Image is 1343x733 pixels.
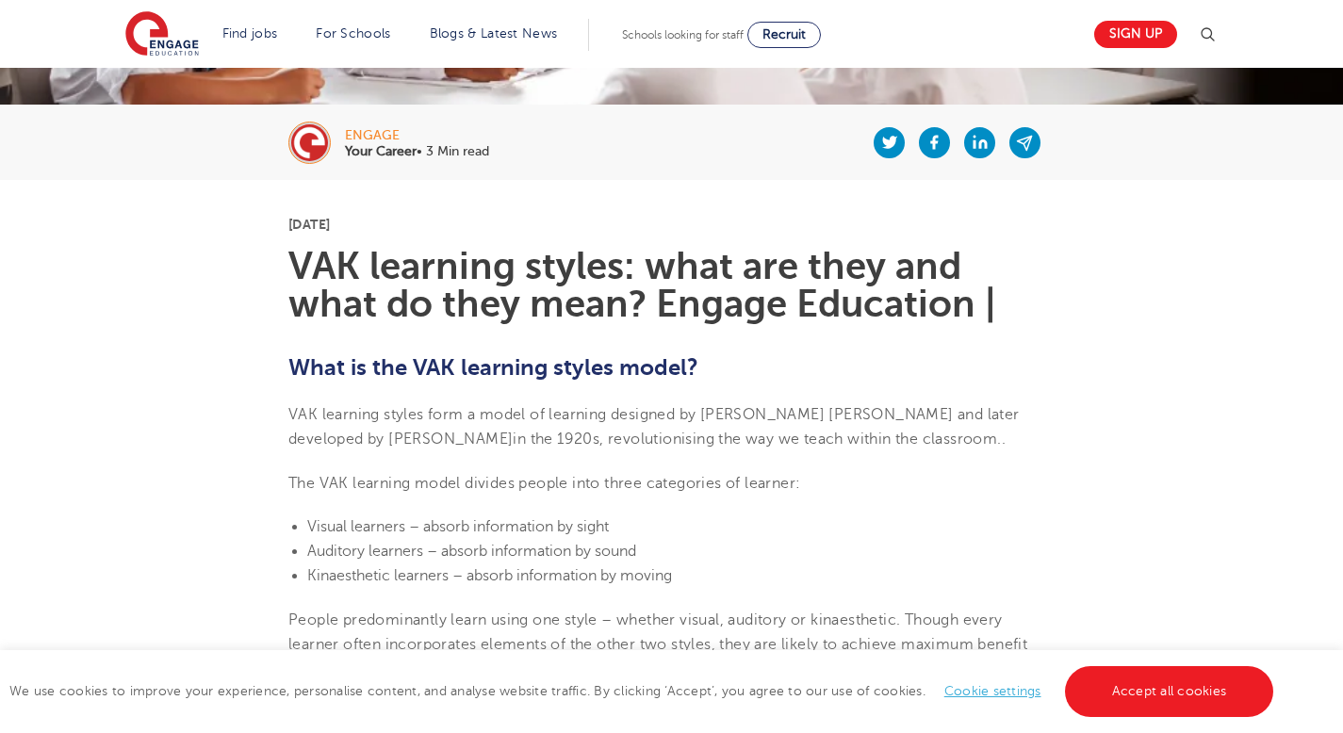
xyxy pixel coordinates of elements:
a: For Schools [316,26,390,41]
a: Cookie settings [944,684,1041,698]
h1: VAK learning styles: what are they and what do they mean? Engage Education | [288,248,1055,323]
span: People predominantly learn using one style – whether visual, auditory or kinaesthetic. Though eve... [288,611,1027,678]
span: The VAK learning model divides people into three categories of learner: [288,475,800,492]
span: Schools looking for staff [622,28,744,41]
span: Recruit [762,27,806,41]
p: • 3 Min read [345,145,489,158]
span: VAK learning styles form a model of learning designed by [PERSON_NAME] [PERSON_NAME] and later de... [288,406,1020,448]
img: Engage Education [125,11,199,58]
b: Your Career [345,144,417,158]
a: Accept all cookies [1065,666,1274,717]
a: Blogs & Latest News [430,26,558,41]
div: engage [345,129,489,142]
span: We use cookies to improve your experience, personalise content, and analyse website traffic. By c... [9,684,1278,698]
a: Sign up [1094,21,1177,48]
span: Kinaesthetic learners – absorb information by moving [307,567,672,584]
span: in the 1920s, revolutionising the way we teach within the classroom. [513,431,1001,448]
b: What is the VAK learning styles model? [288,354,698,381]
a: Find jobs [222,26,278,41]
p: [DATE] [288,218,1055,231]
span: Visual learners – absorb information by sight [307,518,609,535]
span: Auditory learners – absorb information by sound [307,543,636,560]
a: Recruit [747,22,821,48]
